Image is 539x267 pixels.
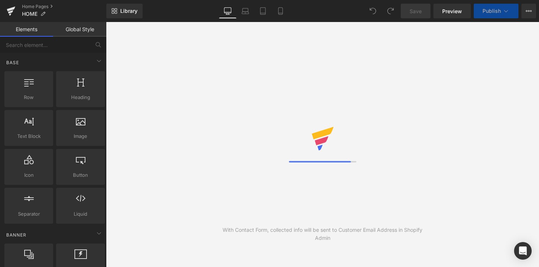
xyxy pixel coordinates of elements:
span: Liquid [58,210,103,218]
span: Publish [483,8,501,14]
span: Banner [5,231,27,238]
span: Base [5,59,20,66]
a: Global Style [53,22,106,37]
span: Icon [7,171,51,179]
div: With Contact Form, collected info will be sent to Customer Email Address in Shopify Admin [214,226,431,242]
a: Laptop [236,4,254,18]
span: Heading [58,94,103,101]
span: Separator [7,210,51,218]
span: Image [58,132,103,140]
span: Library [120,8,137,14]
span: HOME [22,11,37,17]
button: Redo [383,4,398,18]
button: More [521,4,536,18]
span: Preview [442,7,462,15]
span: Text Block [7,132,51,140]
a: Tablet [254,4,272,18]
span: Save [410,7,422,15]
button: Undo [366,4,380,18]
span: Button [58,171,103,179]
span: Row [7,94,51,101]
div: Open Intercom Messenger [514,242,532,260]
a: Home Pages [22,4,106,10]
a: Preview [433,4,471,18]
button: Publish [474,4,518,18]
a: Desktop [219,4,236,18]
a: New Library [106,4,143,18]
a: Mobile [272,4,289,18]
